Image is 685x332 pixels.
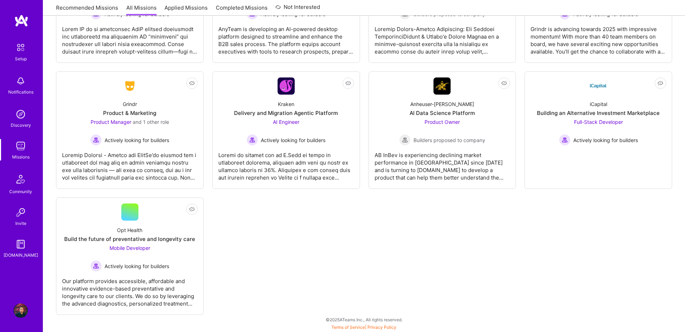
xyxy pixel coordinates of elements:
[43,311,685,328] div: © 2025 ATeams Inc., All rights reserved.
[4,251,38,259] div: [DOMAIN_NAME]
[12,153,30,161] div: Missions
[62,272,198,307] div: Our platform provides accessible, affordable and innovative evidence-based preventative and longe...
[15,55,27,62] div: Setup
[367,325,396,330] a: Privacy Policy
[273,119,299,125] span: AI Engineer
[90,134,102,146] img: Actively looking for builders
[590,100,607,108] div: iCapital
[559,134,570,146] img: Actively looking for builders
[14,107,28,121] img: discovery
[658,80,663,86] i: icon EyeClosed
[573,136,638,144] span: Actively looking for builders
[121,80,138,92] img: Company Logo
[278,100,294,108] div: Kraken
[91,119,131,125] span: Product Manager
[331,325,396,330] span: |
[218,77,354,183] a: Company LogoKrakenDelivery and Migration Agentic PlatformAI Engineer Actively looking for builder...
[14,237,28,251] img: guide book
[501,80,507,86] i: icon EyeClosed
[189,80,195,86] i: icon EyeClosed
[126,4,157,16] a: All Missions
[13,40,28,55] img: setup
[399,134,411,146] img: Builders proposed to company
[12,303,30,318] a: User Avatar
[331,325,365,330] a: Terms of Service
[537,109,660,117] div: Building an Alternative Investment Marketplace
[14,303,28,318] img: User Avatar
[345,80,351,86] i: icon EyeClosed
[574,119,623,125] span: Full-Stack Developer
[9,188,32,195] div: Community
[425,119,460,125] span: Product Owner
[433,77,451,95] img: Company Logo
[110,245,150,251] span: Mobile Developer
[133,119,169,125] span: and 1 other role
[234,109,338,117] div: Delivery and Migration Agentic Platform
[278,77,295,95] img: Company Logo
[14,139,28,153] img: teamwork
[247,134,258,146] img: Actively looking for builders
[62,77,198,183] a: Company LogoGrindrProduct & MarketingProduct Manager and 1 other roleActively looking for builder...
[275,3,320,16] a: Not Interested
[8,88,34,96] div: Notifications
[105,262,169,270] span: Actively looking for builders
[56,4,118,16] a: Recommended Missions
[531,20,666,55] div: Grindr is advancing towards 2025 with impressive momentum! With more than 40 team members on boar...
[14,205,28,220] img: Invite
[218,20,354,55] div: AnyTeam is developing an AI-powered desktop platform designed to streamline and enhance the B2B s...
[189,206,195,212] i: icon EyeClosed
[62,20,198,55] div: Lorem IP do si ametconsec AdiP elitsed doeiusmodt inc utlaboreetd ma aliquaenim AD “minimveni” qu...
[410,100,474,108] div: Anheuser-[PERSON_NAME]
[375,20,510,55] div: Loremip Dolors-Ametco Adipiscing: Eli Seddoei TemporinciDidunt & Utlabo'e Dolore Magnaa en a mini...
[164,4,208,16] a: Applied Missions
[14,14,29,27] img: logo
[375,146,510,181] div: AB InBev is experiencing declining market performance in [GEOGRAPHIC_DATA] since [DATE] and is tu...
[410,109,475,117] div: AI Data Science Platform
[590,77,607,95] img: Company Logo
[15,220,26,227] div: Invite
[413,136,485,144] span: Builders proposed to company
[14,74,28,88] img: bell
[531,77,666,183] a: Company LogoiCapitalBuilding an Alternative Investment MarketplaceFull-Stack Developer Actively l...
[105,136,169,144] span: Actively looking for builders
[123,100,137,108] div: Grindr
[103,109,156,117] div: Product & Marketing
[64,235,195,243] div: Build the future of preventative and longevity care
[261,136,325,144] span: Actively looking for builders
[375,77,510,183] a: Company LogoAnheuser-[PERSON_NAME]AI Data Science PlatformProduct Owner Builders proposed to comp...
[62,203,198,309] a: Opt HealthBuild the future of preventative and longevity careMobile Developer Actively looking fo...
[12,171,29,188] img: Community
[90,260,102,272] img: Actively looking for builders
[62,146,198,181] div: Loremip Dolorsi - Ametco adi ElitSe’do eiusmod tem i utlaboreet dol mag aliq en admin veniamqu no...
[216,4,268,16] a: Completed Missions
[117,226,142,234] div: Opt Health
[218,146,354,181] div: Loremi do sitamet con ad E.Sedd ei tempo in utlaboreet dolorema, aliquaen adm veni qu nostr ex ul...
[11,121,31,129] div: Discovery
